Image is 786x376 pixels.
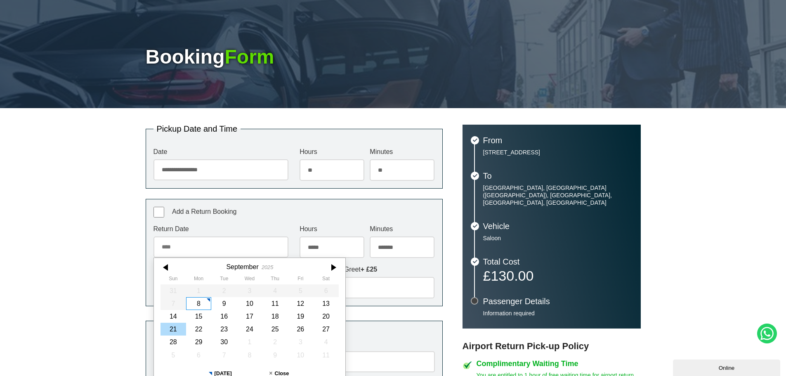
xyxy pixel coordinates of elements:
label: Minutes [370,149,434,155]
iframe: chat widget [673,358,782,376]
span: Add a Return Booking [172,208,237,215]
h3: Total Cost [483,258,633,266]
h3: To [483,172,633,180]
p: [STREET_ADDRESS] [483,149,633,156]
label: Return Meet & Greet [300,266,434,273]
h1: Booking [146,47,641,67]
h4: Complimentary Waiting Time [477,360,641,367]
label: Minutes [370,226,434,232]
label: Hours [300,149,364,155]
p: £ [483,270,633,281]
strong: + £25 [361,266,377,273]
h3: Airport Return Pick-up Policy [463,341,641,352]
h3: From [483,136,633,144]
legend: Pickup Date and Time [153,125,241,133]
span: 130.00 [491,268,533,284]
p: [GEOGRAPHIC_DATA], [GEOGRAPHIC_DATA] ([GEOGRAPHIC_DATA]), [GEOGRAPHIC_DATA], [GEOGRAPHIC_DATA], [... [483,184,633,206]
label: Date [153,149,288,155]
p: Saloon [483,234,633,242]
p: Information required [483,310,633,317]
h3: Vehicle [483,222,633,230]
label: Hours [300,226,364,232]
span: Form [224,46,274,68]
h3: Passenger Details [483,297,633,305]
label: Return Date [153,226,288,232]
input: Add a Return Booking [153,207,164,218]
